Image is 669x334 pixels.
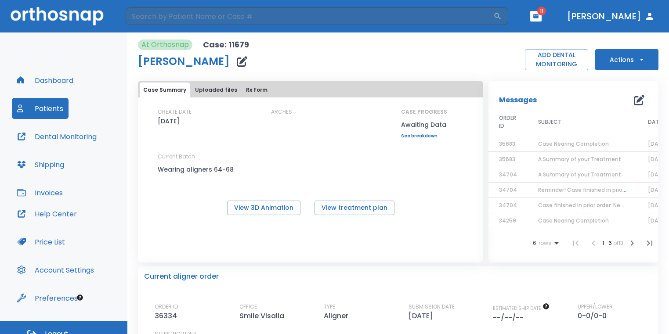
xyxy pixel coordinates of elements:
[648,155,667,163] span: [DATE]
[192,83,241,97] button: Uploaded files
[12,287,83,309] button: Preferences
[401,133,447,139] a: See breakdown
[409,303,455,311] p: SUBMISSION DATE
[401,108,447,116] p: CASE PROGRESS
[12,203,82,224] button: Help Center
[12,70,79,91] button: Dashboard
[648,217,667,224] span: [DATE]
[648,118,662,126] span: DATE
[158,108,192,116] p: CREATE DATE
[578,311,610,321] p: 0-0/0-0
[499,95,537,105] p: Messages
[324,311,352,321] p: Aligner
[499,217,516,224] span: 34259
[564,8,658,24] button: [PERSON_NAME]
[525,49,588,70] button: ADD DENTAL MONITORING
[499,201,517,209] span: 34704
[239,303,257,311] p: OFFICE
[536,240,551,246] span: rows
[239,311,288,321] p: Smile Visalia
[203,40,249,50] p: Case: 11679
[12,154,69,175] button: Shipping
[155,303,178,311] p: ORDER ID
[12,259,99,280] button: Account Settings
[242,83,271,97] button: Rx Form
[648,201,667,209] span: [DATE]
[538,140,609,147] span: Case Nearing Completion
[324,303,335,311] p: TYPE
[227,201,300,215] button: View 3D Animation
[11,7,104,25] img: Orthosnap
[613,239,623,247] span: of 13
[595,49,658,70] button: Actions
[499,171,517,178] span: 34704
[538,217,609,224] span: Case Nearing Completion
[602,239,613,247] span: 1 - 6
[12,98,69,119] button: Patients
[158,153,237,161] p: Current Batch
[493,312,527,323] p: --/--/--
[144,271,219,282] p: Current aligner order
[12,231,70,252] button: Price List
[12,126,102,147] button: Dental Monitoring
[141,40,189,50] p: At Orthosnap
[538,118,561,126] span: SUBJECT
[538,171,621,178] span: A Summary of your Treatment
[158,116,180,126] p: [DATE]
[315,201,394,215] button: View treatment plan
[140,83,481,97] div: tabs
[155,311,181,321] p: 36334
[538,155,621,163] span: A Summary of your Treatment
[648,140,667,147] span: [DATE]
[499,114,517,130] span: ORDER ID
[409,311,437,321] p: [DATE]
[401,119,447,130] p: Awaiting Data
[499,186,517,194] span: 34704
[76,294,84,302] div: Tooltip anchor
[499,140,515,147] span: 35683
[533,240,536,246] span: 6
[271,108,292,116] p: ARCHES
[537,7,546,15] span: 11
[126,7,493,25] input: Search by Patient Name or Case #
[499,155,515,163] span: 35683
[140,83,190,97] button: Case Summary
[158,164,237,175] p: Wearing aligners 64-68
[138,56,230,67] h1: [PERSON_NAME]
[493,305,550,312] span: The date will be available after approving treatment plan
[12,182,68,203] button: Invoices
[648,171,667,178] span: [DATE]
[578,303,613,311] p: UPPER/LOWER
[648,186,667,194] span: [DATE]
